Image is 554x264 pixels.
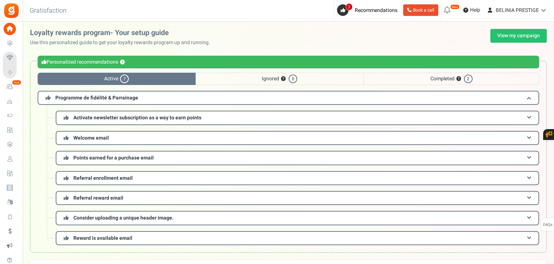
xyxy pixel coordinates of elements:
span: 7 [120,74,129,83]
span: BELINIA PRESTIGE [496,7,539,14]
span: 7 [346,3,353,10]
img: Gratisfaction [3,3,20,19]
span: Consider uploading a unique header image. [73,214,174,222]
span: Help [468,7,480,14]
h3: Gratisfaction [22,4,74,18]
a: 7 Recommendations [337,4,400,16]
span: FAQs [543,218,553,232]
button: ? [281,77,286,81]
p: Use this personalized guide to get your loyalty rewards program up and running. [30,39,216,46]
span: 0 [289,74,297,83]
span: Recommendations [355,7,397,14]
a: Help [460,4,483,16]
em: New [450,4,460,9]
span: Welcome email [73,134,109,142]
a: Book a call [403,4,438,16]
a: New [3,81,20,93]
a: View my campaign [490,29,547,43]
span: 2 [464,74,473,83]
span: Completed [363,73,539,85]
h2: Loyalty rewards program- Your setup guide [30,29,216,37]
span: Ignored [196,73,364,85]
span: Activate newsletter subscription as a way to earn points [73,114,201,122]
span: Active [38,73,196,85]
span: Referral enrollment email [73,174,133,182]
span: Programme de fidélité & Parrainage [55,94,138,102]
span: Reward is available email [73,234,132,242]
span: Points earned for a purchase email [73,154,154,162]
div: Personalized recommendations [38,56,539,68]
em: New [12,80,21,85]
button: ? [456,77,461,81]
span: Referral reward email [73,194,123,202]
button: ? [120,60,125,65]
